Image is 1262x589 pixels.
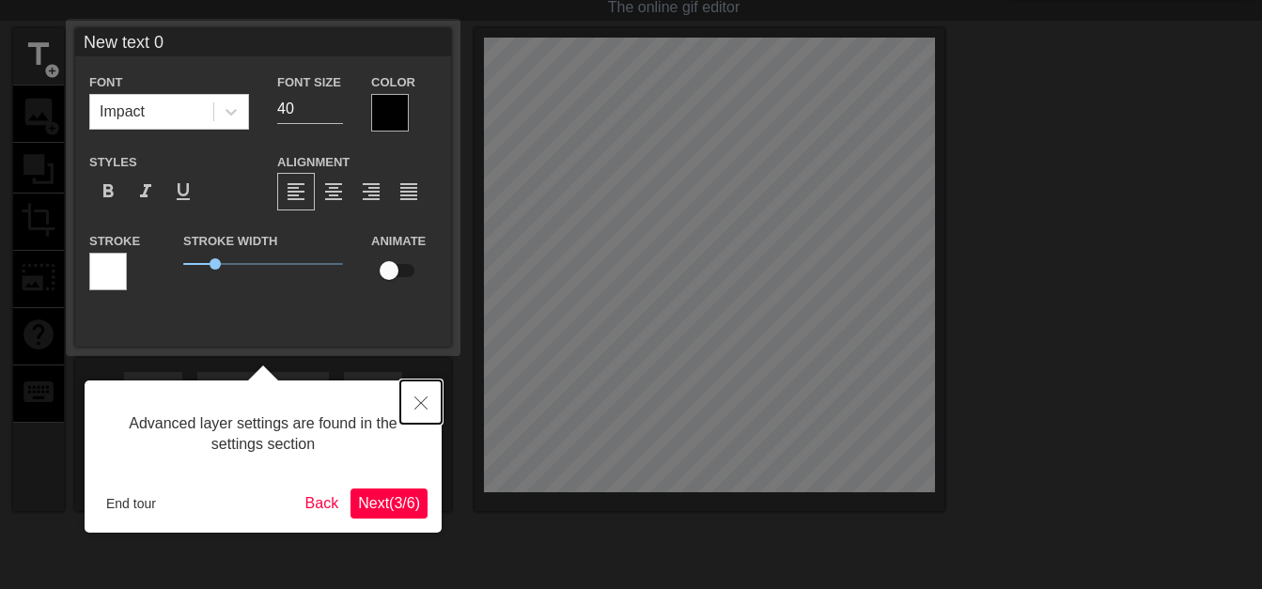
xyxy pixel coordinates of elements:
[99,489,164,518] button: End tour
[298,488,347,519] button: Back
[99,395,428,474] div: Advanced layer settings are found in the settings section
[358,495,420,511] span: Next ( 3 / 6 )
[351,488,428,519] button: Next
[400,380,442,424] button: Close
